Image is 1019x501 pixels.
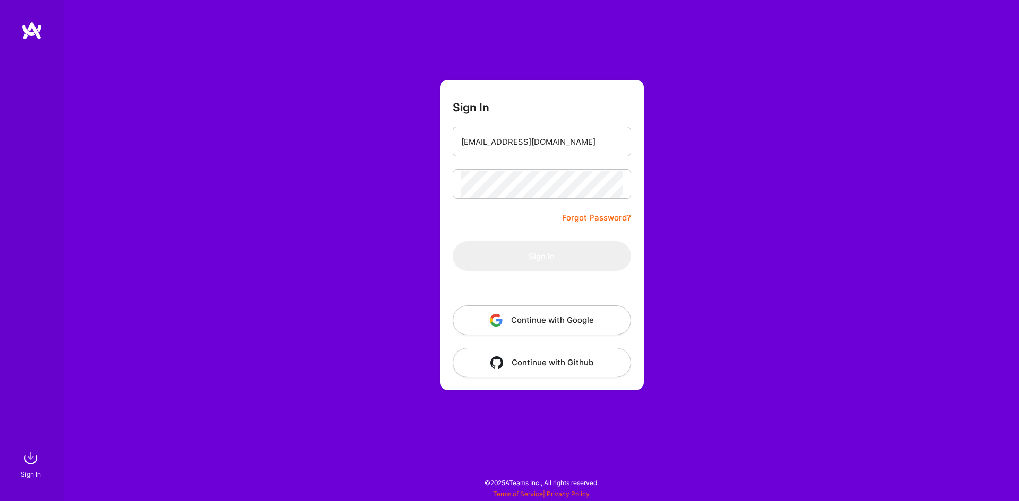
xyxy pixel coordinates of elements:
[562,212,631,224] a: Forgot Password?
[490,356,503,369] img: icon
[461,128,623,155] input: Email...
[453,101,489,114] h3: Sign In
[490,314,503,327] img: icon
[453,348,631,377] button: Continue with Github
[453,241,631,271] button: Sign In
[547,490,590,498] a: Privacy Policy
[493,490,543,498] a: Terms of Service
[21,469,41,480] div: Sign In
[64,469,1019,496] div: © 2025 ATeams Inc., All rights reserved.
[20,447,41,469] img: sign in
[22,447,41,480] a: sign inSign In
[21,21,42,40] img: logo
[493,490,590,498] span: |
[453,305,631,335] button: Continue with Google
